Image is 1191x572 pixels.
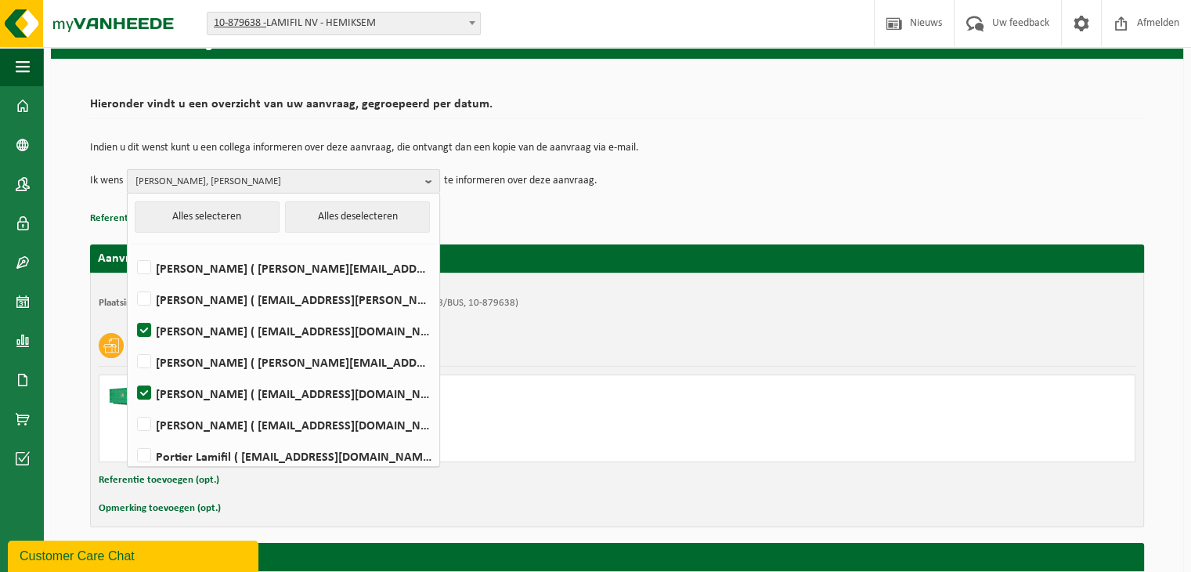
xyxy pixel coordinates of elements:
[134,444,431,468] label: Portier Lamifil ( [EMAIL_ADDRESS][DOMAIN_NAME] )
[99,498,221,519] button: Opmerking toevoegen (opt.)
[134,319,431,342] label: [PERSON_NAME] ( [EMAIL_ADDRESS][DOMAIN_NAME] )
[134,288,431,311] label: [PERSON_NAME] ( [EMAIL_ADDRESS][PERSON_NAME][DOMAIN_NAME] )
[90,98,1144,119] h2: Hieronder vindt u een overzicht van uw aanvraag, gegroepeerd per datum.
[134,256,431,280] label: [PERSON_NAME] ( [PERSON_NAME][EMAIL_ADDRESS][DOMAIN_NAME] )
[90,169,123,193] p: Ik wens
[444,169,597,193] p: te informeren over deze aanvraag.
[90,208,211,229] button: Referentie toevoegen (opt.)
[134,413,431,436] label: [PERSON_NAME] ( [EMAIL_ADDRESS][DOMAIN_NAME] )
[135,201,280,233] button: Alles selecteren
[98,252,215,265] strong: Aanvraag voor [DATE]
[285,201,430,233] button: Alles deselecteren
[107,383,154,407] img: HK-XC-30-GN-00.png
[8,538,262,572] iframe: chat widget
[99,470,219,491] button: Referentie toevoegen (opt.)
[214,17,266,29] tcxspan: Call 10-879638 - via 3CX
[208,13,480,34] span: 10-879638 - LAMIFIL NV - HEMIKSEM
[99,298,167,308] strong: Plaatsingsadres:
[90,143,1144,154] p: Indien u dit wenst kunt u een collega informeren over deze aanvraag, die ontvangt dan een kopie v...
[127,169,440,193] button: [PERSON_NAME], [PERSON_NAME]
[135,170,419,194] span: [PERSON_NAME], [PERSON_NAME]
[134,350,431,374] label: [PERSON_NAME] ( [PERSON_NAME][EMAIL_ADDRESS][DOMAIN_NAME] )
[207,12,481,35] span: 10-879638 - LAMIFIL NV - HEMIKSEM
[134,382,431,405] label: [PERSON_NAME] ( [EMAIL_ADDRESS][DOMAIN_NAME] )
